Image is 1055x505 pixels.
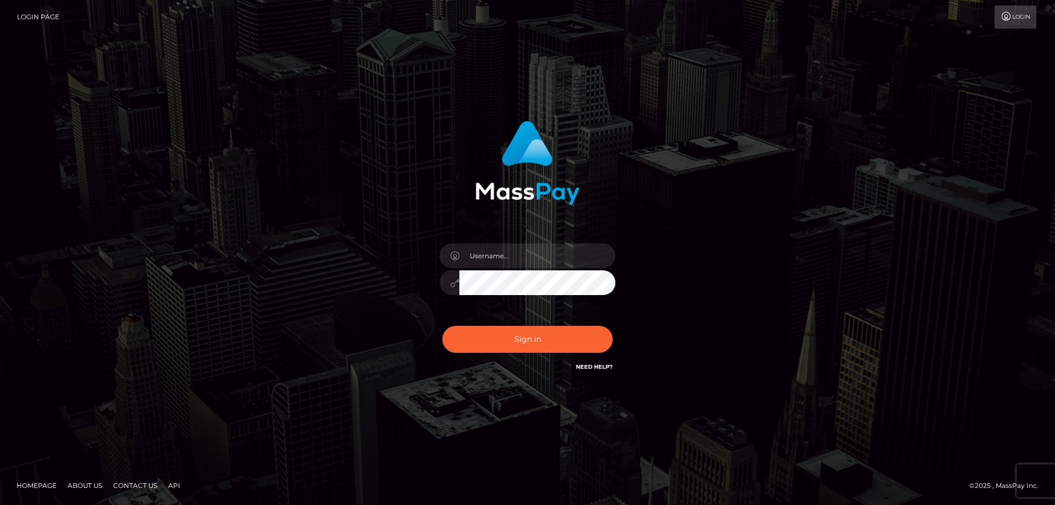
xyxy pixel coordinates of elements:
a: About Us [63,477,107,494]
a: Login Page [17,5,59,29]
img: MassPay Login [475,121,580,205]
div: © 2025 , MassPay Inc. [969,480,1047,492]
a: Need Help? [576,363,613,370]
a: Contact Us [109,477,162,494]
a: Homepage [12,477,61,494]
a: API [164,477,185,494]
input: Username... [459,243,615,268]
a: Login [995,5,1036,29]
button: Sign in [442,326,613,353]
